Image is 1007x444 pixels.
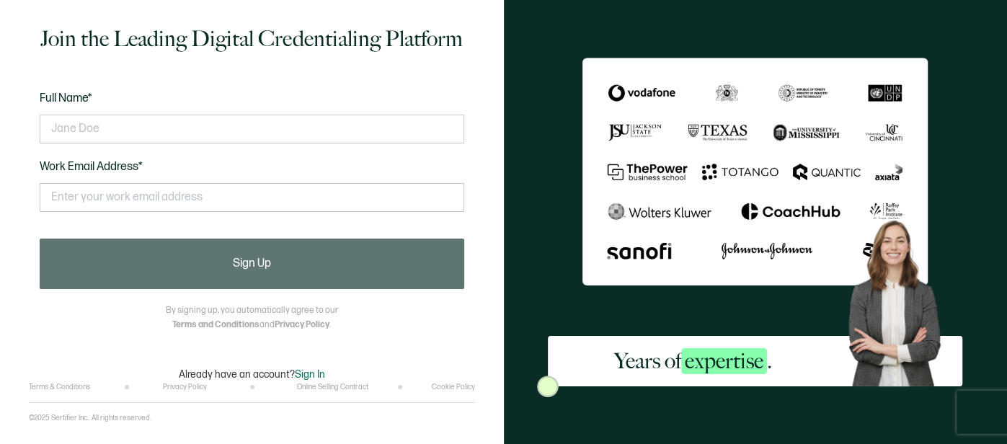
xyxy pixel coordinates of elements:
[40,239,464,289] button: Sign Up
[614,347,772,376] h2: Years of .
[29,383,90,391] a: Terms & Conditions
[275,319,329,330] a: Privacy Policy
[40,183,464,212] input: Enter your work email address
[166,303,338,332] p: By signing up, you automatically agree to our and .
[295,368,325,381] span: Sign In
[582,58,928,285] img: Sertifier Signup - Years of <span class="strong-h">expertise</span>.
[40,115,464,143] input: Jane Doe
[537,376,559,397] img: Sertifier Signup
[681,348,767,374] span: expertise
[29,414,151,422] p: ©2025 Sertifier Inc.. All rights reserved.
[40,25,463,53] h1: Join the Leading Digital Credentialing Platform
[179,368,325,381] p: Already have an account?
[40,92,92,105] span: Full Name*
[172,319,259,330] a: Terms and Conditions
[838,212,962,386] img: Sertifier Signup - Years of <span class="strong-h">expertise</span>. Hero
[40,160,143,174] span: Work Email Address*
[233,258,271,270] span: Sign Up
[163,383,207,391] a: Privacy Policy
[297,383,368,391] a: Online Selling Contract
[432,383,475,391] a: Cookie Policy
